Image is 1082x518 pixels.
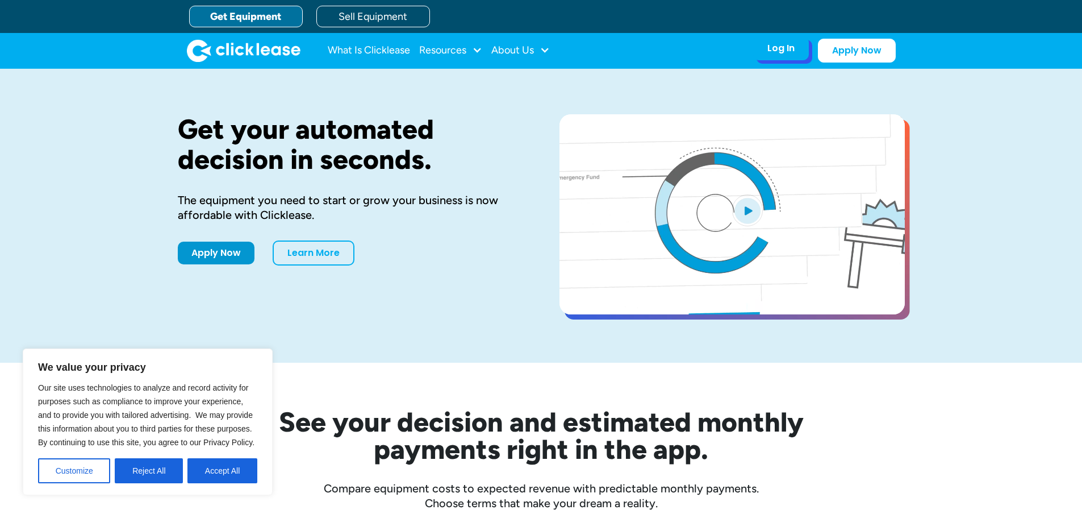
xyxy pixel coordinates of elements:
button: Accept All [187,458,257,483]
a: What Is Clicklease [328,39,410,62]
img: Clicklease logo [187,39,300,62]
div: Log In [767,43,795,54]
span: Our site uses technologies to analyze and record activity for purposes such as compliance to impr... [38,383,254,447]
a: open lightbox [559,114,905,314]
img: Blue play button logo on a light blue circular background [732,194,763,226]
a: Sell Equipment [316,6,430,27]
a: home [187,39,300,62]
h2: See your decision and estimated monthly payments right in the app. [223,408,859,463]
div: Resources [419,39,482,62]
a: Get Equipment [189,6,303,27]
h1: Get your automated decision in seconds. [178,114,523,175]
button: Customize [38,458,110,483]
a: Apply Now [818,39,896,63]
p: We value your privacy [38,360,257,374]
button: Reject All [115,458,183,483]
a: Apply Now [178,242,254,264]
div: The equipment you need to start or grow your business is now affordable with Clicklease. [178,193,523,222]
div: About Us [491,39,550,62]
div: Compare equipment costs to expected revenue with predictable monthly payments. Choose terms that ... [178,481,905,511]
div: We value your privacy [23,349,273,495]
a: Learn More [273,241,354,266]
